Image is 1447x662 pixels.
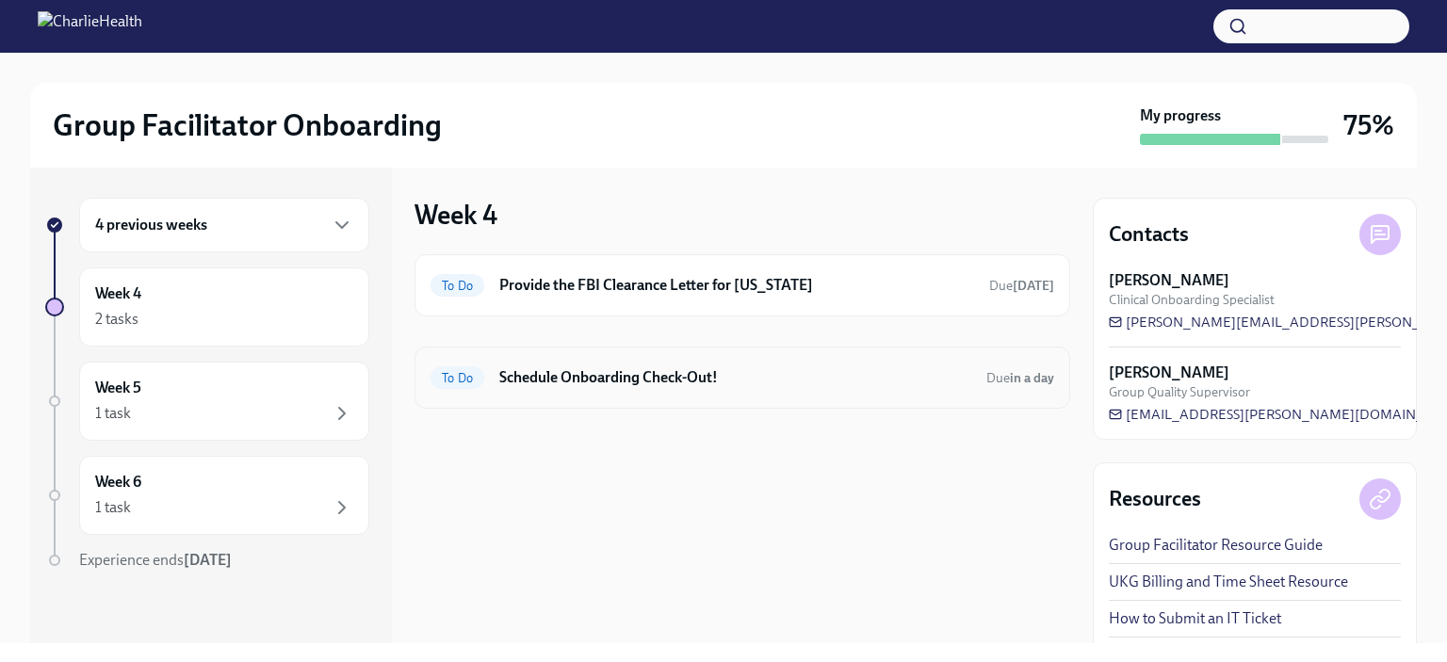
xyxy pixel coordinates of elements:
h6: Week 6 [95,472,141,492]
a: To DoProvide the FBI Clearance Letter for [US_STATE]Due[DATE] [431,270,1054,300]
img: CharlieHealth [38,11,142,41]
strong: [PERSON_NAME] [1109,270,1229,291]
strong: in a day [1010,370,1054,386]
span: Experience ends [79,551,232,569]
span: October 10th, 2025 09:00 [986,369,1054,387]
h4: Resources [1109,485,1201,513]
div: 1 task [95,497,131,518]
h6: Week 5 [95,378,141,398]
div: 1 task [95,403,131,424]
a: Week 61 task [45,456,369,535]
h6: Schedule Onboarding Check-Out! [499,367,971,388]
h3: 75% [1343,108,1394,142]
a: How to Submit an IT Ticket [1109,608,1281,629]
span: To Do [431,279,484,293]
div: 4 previous weeks [79,198,369,252]
strong: [DATE] [184,551,232,569]
span: October 21st, 2025 09:00 [989,277,1054,295]
strong: My progress [1140,105,1221,126]
span: Due [986,370,1054,386]
span: To Do [431,371,484,385]
h6: Week 4 [95,283,141,304]
strong: [DATE] [1013,278,1054,294]
h2: Group Facilitator Onboarding [53,106,442,144]
span: Clinical Onboarding Specialist [1109,291,1275,309]
a: Week 42 tasks [45,267,369,347]
h6: 4 previous weeks [95,215,207,235]
h6: Provide the FBI Clearance Letter for [US_STATE] [499,275,974,296]
a: To DoSchedule Onboarding Check-Out!Duein a day [431,363,1054,393]
h4: Contacts [1109,220,1189,249]
div: 2 tasks [95,309,138,330]
a: Week 51 task [45,362,369,441]
strong: [PERSON_NAME] [1109,363,1229,383]
h3: Week 4 [415,198,497,232]
a: UKG Billing and Time Sheet Resource [1109,572,1348,592]
span: Due [989,278,1054,294]
span: Group Quality Supervisor [1109,383,1250,401]
a: Group Facilitator Resource Guide [1109,535,1323,556]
